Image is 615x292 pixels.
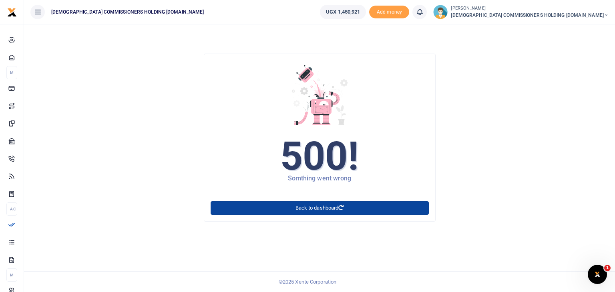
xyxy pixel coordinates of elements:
li: Ac [6,202,17,216]
img: logo-small [7,8,17,17]
img: 0 [285,60,354,128]
a: profile-user [PERSON_NAME] [DEMOGRAPHIC_DATA] COMMISSIONERS HOLDING [DOMAIN_NAME] [433,5,609,19]
a: Back to dashboard [211,201,429,215]
small: [PERSON_NAME] [451,5,609,12]
h5: Somthing went wrong [211,174,429,182]
span: UGX 1,450,921 [326,8,360,16]
a: Add money [369,8,409,14]
li: Wallet ballance [317,5,369,19]
span: 1 [604,265,611,271]
a: logo-small logo-large logo-large [7,9,17,15]
span: [DEMOGRAPHIC_DATA] COMMISSIONERS HOLDING [DOMAIN_NAME] [48,8,207,16]
iframe: Intercom live chat [588,265,607,284]
a: UGX 1,450,921 [320,5,366,19]
li: Toup your wallet [369,6,409,19]
span: Add money [369,6,409,19]
h1: 500! [211,148,429,165]
span: [DEMOGRAPHIC_DATA] COMMISSIONERS HOLDING [DOMAIN_NAME] [451,12,609,19]
img: profile-user [433,5,448,19]
li: M [6,66,17,79]
li: M [6,268,17,282]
